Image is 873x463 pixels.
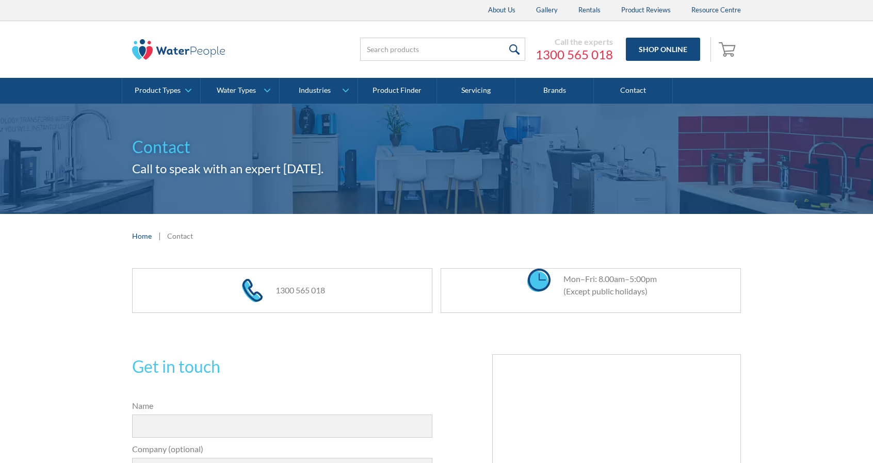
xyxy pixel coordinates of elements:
h1: Contact [132,135,741,159]
img: The Water People [132,39,225,60]
a: Water Types [201,78,279,104]
a: Product Types [122,78,200,104]
div: Contact [167,230,193,241]
div: Water Types [217,86,256,95]
h2: Get in touch [132,354,432,379]
input: Search products [360,38,525,61]
a: Industries [280,78,358,104]
a: 1300 565 018 [276,285,325,295]
div: Industries [299,86,331,95]
a: Contact [594,78,672,104]
a: 1300 565 018 [536,47,613,62]
a: Home [132,230,152,241]
label: Name [132,400,432,412]
h2: Call to speak with an expert [DATE]. [132,159,741,178]
a: Servicing [437,78,515,104]
label: Company (optional) [132,443,432,455]
img: clock icon [527,269,551,292]
div: | [157,229,162,242]
a: Open cart [716,37,741,62]
a: Shop Online [626,38,700,61]
a: Brands [515,78,594,104]
div: Call the experts [536,37,613,47]
a: Product Finder [358,78,436,104]
div: Mon–Fri: 8.00am–5:00pm (Except public holidays) [553,273,657,297]
div: Product Types [135,86,181,95]
img: phone icon [242,279,263,302]
img: shopping cart [719,41,738,57]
